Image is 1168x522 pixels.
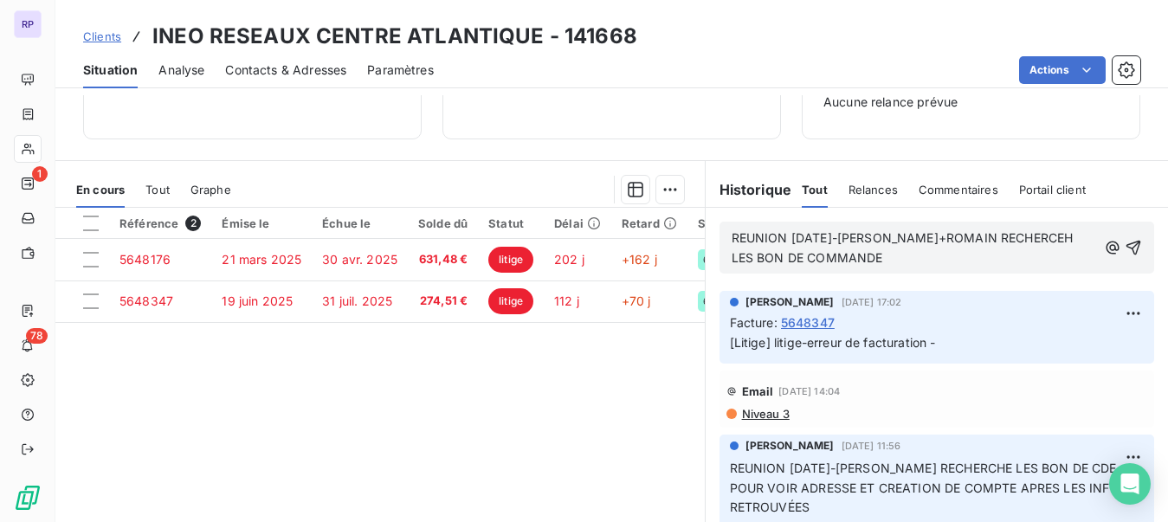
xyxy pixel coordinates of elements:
span: Clients [83,29,121,43]
div: Site [698,216,721,230]
span: [PERSON_NAME] [745,438,835,454]
img: Logo LeanPay [14,484,42,512]
div: RP [14,10,42,38]
span: 60 [703,296,715,306]
span: REUNION [DATE]-[PERSON_NAME] RECHERCHE LES BON DE CDE POUR VOIR ADRESSE ET CREATION DE COMPTE APR... [730,461,1123,515]
span: Email [742,384,774,398]
div: Échue le [322,216,397,230]
span: En cours [76,183,125,197]
span: [DATE] 17:02 [842,297,902,307]
span: 274,51 € [418,293,468,310]
span: 112 j [554,293,579,308]
button: Actions [1019,56,1106,84]
span: Paramètres [367,61,434,79]
span: Aucune relance prévue [823,93,1119,111]
span: Relances [849,183,898,197]
div: Émise le [222,216,301,230]
span: [Litige] litige-erreur de facturation - [730,335,936,350]
span: Contacts & Adresses [225,61,346,79]
span: Tout [145,183,170,197]
span: REUNION [DATE]-[PERSON_NAME]+ROMAIN RECHERCEH LES BON DE COMMANDE [732,230,1077,265]
span: litige [488,247,533,273]
span: 5648347 [781,313,835,332]
span: 1 [32,166,48,182]
div: Délai [554,216,601,230]
span: litige [488,288,533,314]
h3: INEO RESEAUX CENTRE ATLANTIQUE - 141668 [152,21,637,52]
h6: Historique [706,179,792,200]
span: 30 avr. 2025 [322,252,397,267]
span: +162 j [622,252,657,267]
span: 631,48 € [418,251,468,268]
span: [DATE] 11:56 [842,441,901,451]
span: 202 j [554,252,584,267]
div: Référence [119,216,201,231]
span: +70 j [622,293,651,308]
span: [DATE] 14:04 [778,386,840,396]
span: Analyse [158,61,204,79]
span: 78 [26,328,48,344]
span: 19 juin 2025 [222,293,293,308]
span: Graphe [190,183,231,197]
span: 5648347 [119,293,173,308]
span: 31 juil. 2025 [322,293,392,308]
span: Portail client [1019,183,1086,197]
span: 5648176 [119,252,171,267]
div: Solde dû [418,216,468,230]
span: Facture : [730,313,778,332]
span: 21 mars 2025 [222,252,301,267]
span: Niveau 3 [740,407,790,421]
span: 2 [185,216,201,231]
span: [PERSON_NAME] [745,294,835,310]
span: Situation [83,61,138,79]
span: Commentaires [919,183,998,197]
span: 60 [703,255,715,265]
div: Retard [622,216,677,230]
a: Clients [83,28,121,45]
div: Open Intercom Messenger [1109,463,1151,505]
span: Tout [802,183,828,197]
div: Statut [488,216,533,230]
